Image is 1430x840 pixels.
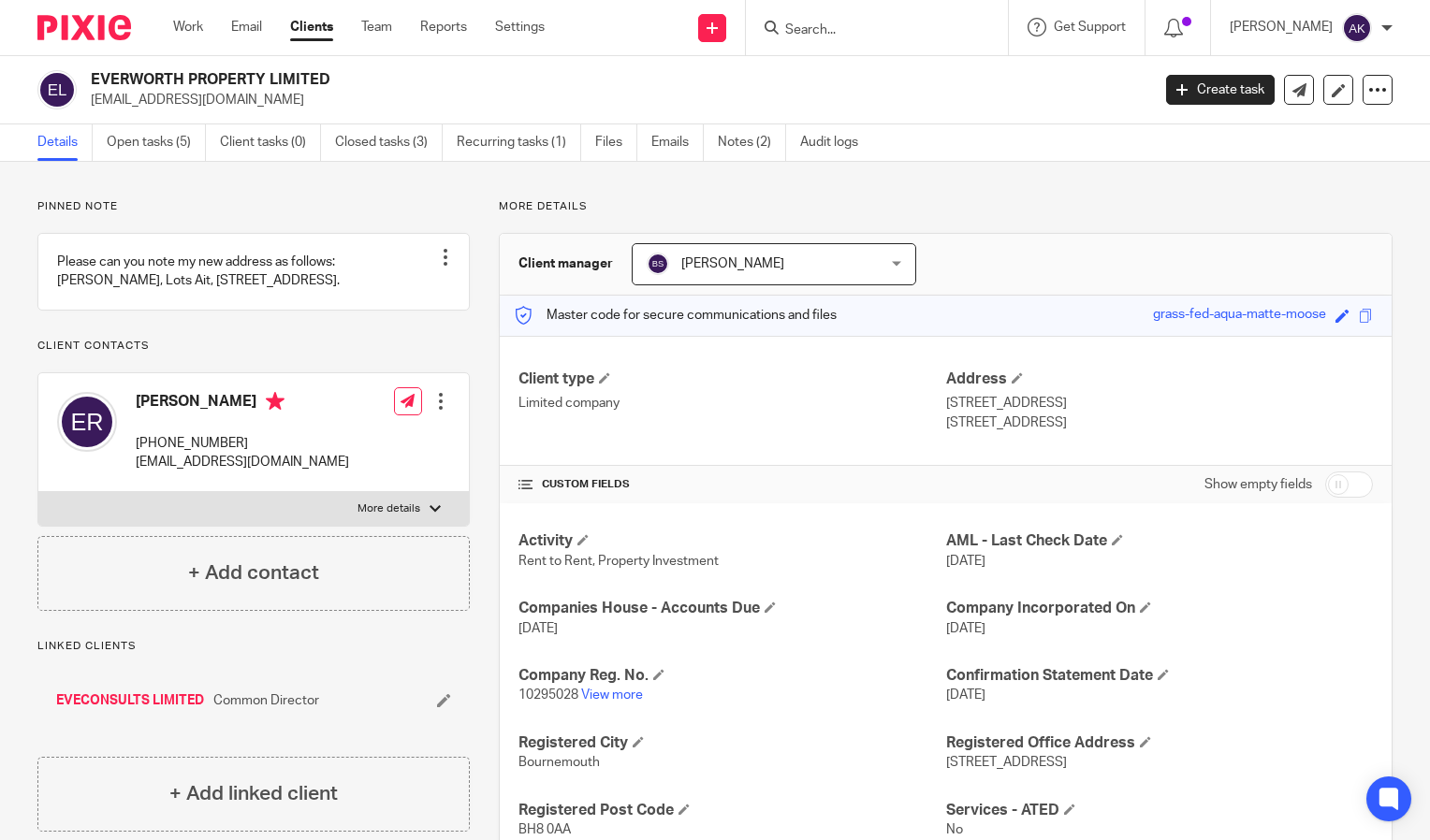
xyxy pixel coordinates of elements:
span: [DATE] [946,688,985,702]
a: Audit logs [800,124,872,161]
h4: Registered Office Address [946,733,1373,753]
h4: CUSTOM FIELDS [518,477,945,492]
img: svg%3E [37,70,77,109]
a: Emails [651,124,704,161]
span: 10295028 [518,688,578,702]
h4: Confirmation Statement Date [946,666,1373,686]
a: Email [231,18,262,36]
h3: Client manager [518,254,613,273]
img: Pixie [37,15,131,40]
a: View more [581,688,643,702]
h4: Company Reg. No. [518,666,945,686]
span: Bournemouth [518,756,600,769]
p: Master code for secure communications and files [514,306,837,325]
span: No [946,823,963,836]
h4: Company Incorporated On [946,599,1373,618]
a: Recurring tasks (1) [457,124,581,161]
a: Open tasks (5) [107,124,206,161]
h4: + Add linked client [169,779,338,808]
h4: Registered Post Code [518,801,945,820]
p: [PERSON_NAME] [1230,18,1333,36]
a: Client tasks (0) [220,124,321,161]
h4: Activity [518,531,945,551]
img: svg%3E [57,392,117,452]
a: Team [361,18,392,36]
p: Linked clients [37,639,470,654]
a: Notes (2) [718,124,786,161]
h4: Companies House - Accounts Due [518,599,945,618]
h4: + Add contact [188,558,319,587]
span: [STREET_ADDRESS] [946,756,1067,769]
a: Files [595,124,637,161]
a: Details [37,124,93,161]
p: [PHONE_NUMBER] [136,434,349,453]
a: Closed tasks (3) [335,124,443,161]
span: [DATE] [946,622,985,635]
h4: Registered City [518,733,945,753]
span: BH8 0AA [518,823,571,836]
span: Rent to Rent, Property Investment [518,555,719,568]
span: [PERSON_NAME] [681,257,784,270]
a: Reports [420,18,467,36]
h4: [PERSON_NAME] [136,392,349,415]
h2: EVERWORTH PROPERTY LIMITED [91,70,928,90]
a: Clients [290,18,333,36]
i: Primary [266,392,285,411]
img: svg%3E [1342,13,1372,43]
p: Client contacts [37,339,470,354]
p: [STREET_ADDRESS] [946,413,1373,432]
a: Settings [495,18,545,36]
img: svg%3E [647,253,669,275]
p: [STREET_ADDRESS] [946,394,1373,413]
span: [DATE] [946,555,985,568]
p: Pinned note [37,199,470,214]
span: Common Director [213,691,319,710]
h4: Services - ATED [946,801,1373,820]
p: Limited company [518,394,945,413]
a: Create task [1166,75,1275,105]
h4: AML - Last Check Date [946,531,1373,551]
h4: Client type [518,369,945,389]
h4: Address [946,369,1373,389]
input: Search [783,22,952,39]
a: Work [173,18,203,36]
p: More details [499,199,1393,214]
p: More details [357,501,420,516]
a: EVECONSULTS LIMITED [56,691,204,710]
div: grass-fed-aqua-matte-moose [1153,305,1326,326]
p: [EMAIL_ADDRESS][DOMAIN_NAME] [136,453,349,471]
span: Get Support [1054,21,1126,34]
p: [EMAIL_ADDRESS][DOMAIN_NAME] [91,91,1138,109]
label: Show empty fields [1204,475,1312,494]
span: [DATE] [518,622,558,635]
